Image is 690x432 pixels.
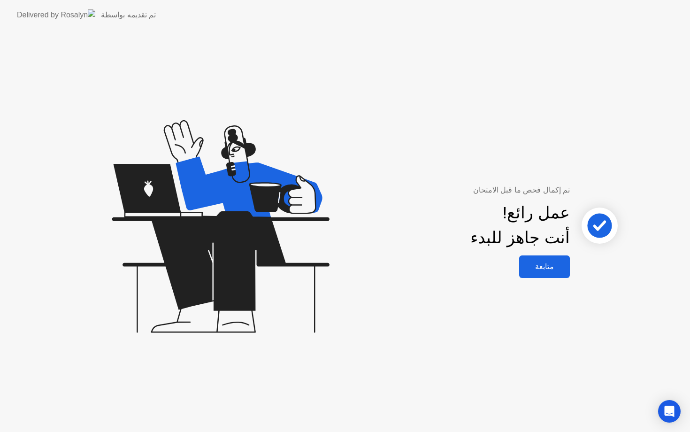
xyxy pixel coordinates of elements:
img: Delivered by Rosalyn [17,9,95,20]
div: تم تقديمه بواسطة [101,9,156,21]
div: تم إكمال فحص ما قبل الامتحان [376,185,570,196]
button: متابعة [519,255,570,278]
div: عمل رائع! أنت جاهز للبدء [470,201,570,250]
div: Open Intercom Messenger [658,400,681,423]
div: متابعة [522,262,567,271]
